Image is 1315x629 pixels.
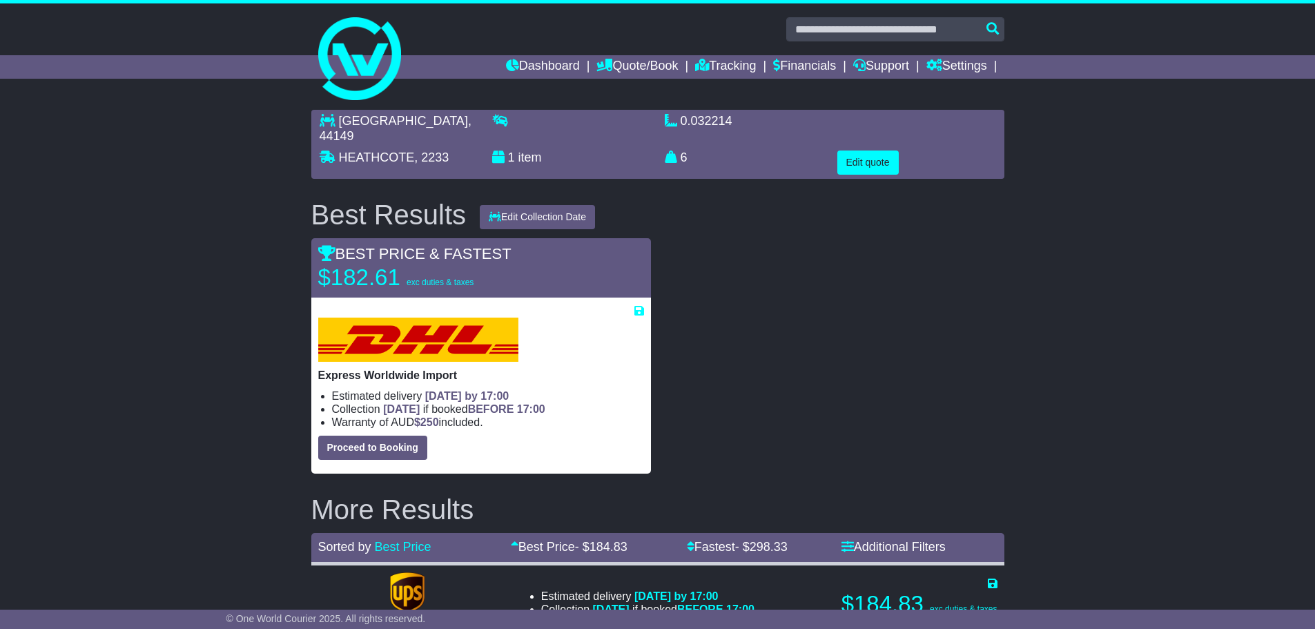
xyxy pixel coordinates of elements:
[390,572,425,614] img: UPS (new): Express Saver Import
[687,540,788,554] a: Fastest- $298.33
[339,114,468,128] span: [GEOGRAPHIC_DATA]
[681,151,688,164] span: 6
[508,151,515,164] span: 1
[837,151,899,175] button: Edit quote
[318,318,518,362] img: DHL: Express Worldwide Import
[318,369,644,382] p: Express Worldwide Import
[407,278,474,287] span: exc duties & taxes
[541,590,754,603] li: Estimated delivery
[420,416,439,428] span: 250
[318,264,491,291] p: $182.61
[506,55,580,79] a: Dashboard
[517,403,545,415] span: 17:00
[320,114,471,143] span: , 44149
[590,540,627,554] span: 184.83
[841,540,946,554] a: Additional Filters
[339,151,415,164] span: HEATHCOTE
[332,416,644,429] li: Warranty of AUD included.
[332,403,644,416] li: Collection
[750,540,788,554] span: 298.33
[593,603,754,615] span: if booked
[930,604,997,614] span: exc duties & taxes
[511,540,627,554] a: Best Price- $184.83
[304,200,474,230] div: Best Results
[425,390,509,402] span: [DATE] by 17:00
[841,590,997,618] p: $184.83
[518,151,542,164] span: item
[926,55,987,79] a: Settings
[468,403,514,415] span: BEFORE
[383,403,545,415] span: if booked
[541,603,754,616] li: Collection
[332,389,644,403] li: Estimated delivery
[375,540,431,554] a: Best Price
[773,55,836,79] a: Financials
[414,151,449,164] span: , 2233
[318,436,427,460] button: Proceed to Booking
[681,114,732,128] span: 0.032214
[480,205,595,229] button: Edit Collection Date
[596,55,678,79] a: Quote/Book
[575,540,627,554] span: - $
[318,245,512,262] span: BEST PRICE & FASTEST
[634,590,719,602] span: [DATE] by 17:00
[383,403,420,415] span: [DATE]
[226,613,426,624] span: © One World Courier 2025. All rights reserved.
[735,540,788,554] span: - $
[311,494,1004,525] h2: More Results
[318,540,371,554] span: Sorted by
[414,416,439,428] span: $
[593,603,630,615] span: [DATE]
[726,603,754,615] span: 17:00
[853,55,909,79] a: Support
[695,55,756,79] a: Tracking
[677,603,723,615] span: BEFORE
